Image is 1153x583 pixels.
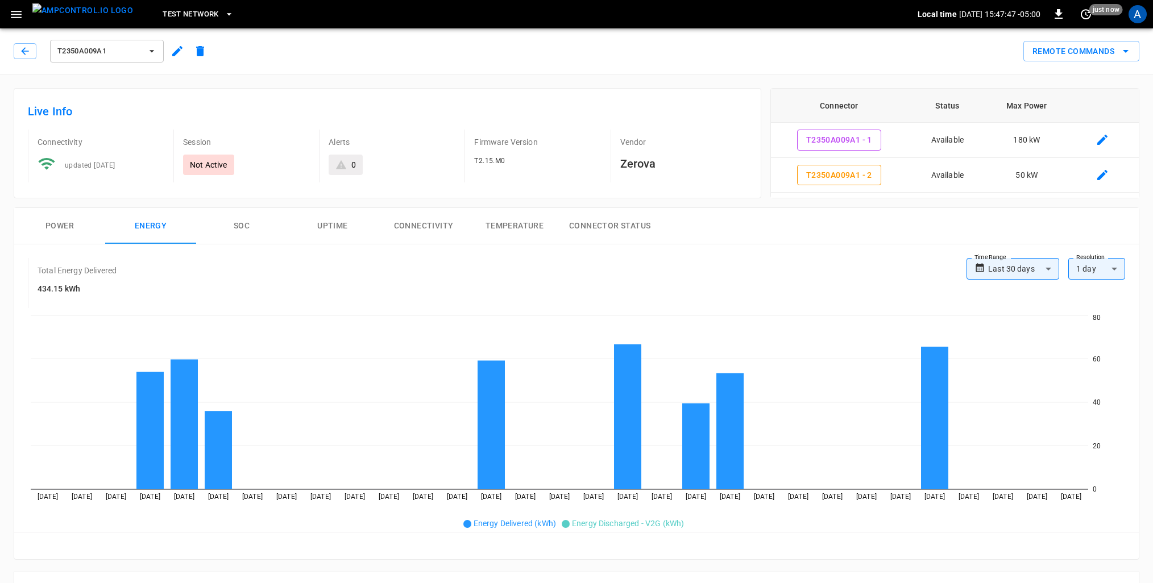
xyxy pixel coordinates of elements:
tspan: [DATE] [856,493,877,501]
td: Unavailable [907,193,988,228]
tspan: [DATE] [652,493,672,501]
p: Connectivity [38,136,164,148]
tspan: [DATE] [140,493,160,501]
th: Status [907,89,988,123]
button: Power [14,208,105,244]
button: Energy [105,208,196,244]
td: Available [907,158,988,193]
button: Connectivity [378,208,469,244]
tspan: [DATE] [242,493,263,501]
span: T2350A009A1 [57,45,142,58]
tspan: [DATE] [822,493,843,501]
span: Energy Discharged - V2G (kWh) [572,519,684,528]
p: Session [183,136,310,148]
tspan: [DATE] [1027,493,1047,501]
tspan: [DATE] [924,493,945,501]
p: Alerts [329,136,455,148]
tspan: [DATE] [549,493,570,501]
td: 180 kW [988,123,1066,158]
tspan: [DATE] [890,493,911,501]
h6: 434.15 kWh [38,283,117,295]
tspan: [DATE] [106,493,126,501]
p: Not Active [190,159,227,170]
button: T2350A009A1 - 2 [797,165,881,186]
tspan: [DATE] [481,493,501,501]
tspan: [DATE] [1061,493,1081,501]
tspan: [DATE] [310,493,331,501]
p: Firmware Version [474,136,601,148]
tspan: [DATE] [583,493,604,501]
div: 1 day [1068,258,1125,280]
h6: Zerova [620,155,747,173]
label: Time Range [974,253,1006,262]
img: ampcontrol.io logo [32,3,133,18]
button: Uptime [287,208,378,244]
td: 50 kW [988,158,1066,193]
button: set refresh interval [1077,5,1095,23]
button: T2350A009A1 [50,40,164,63]
tspan: 0 [1093,485,1097,493]
tspan: [DATE] [174,493,194,501]
tspan: 20 [1093,442,1101,450]
p: [DATE] 15:47:47 -05:00 [959,9,1040,20]
span: Energy Delivered (kWh) [474,519,556,528]
tspan: [DATE] [413,493,433,501]
p: Total Energy Delivered [38,265,117,276]
tspan: [DATE] [515,493,536,501]
p: Local time [918,9,957,20]
tspan: [DATE] [276,493,297,501]
span: Test Network [163,8,218,21]
span: just now [1089,4,1123,15]
button: Remote Commands [1023,41,1139,62]
span: T2.15.M0 [474,157,505,165]
button: Test Network [158,3,238,26]
tspan: [DATE] [38,493,58,501]
tspan: 40 [1093,398,1101,406]
tspan: [DATE] [959,493,979,501]
table: connector table [771,89,1139,263]
th: Max Power [988,89,1066,123]
div: remote commands options [1023,41,1139,62]
button: Connector Status [560,208,660,244]
tspan: [DATE] [617,493,638,501]
th: Connector [771,89,907,123]
td: Available [907,123,988,158]
tspan: [DATE] [345,493,365,501]
div: profile-icon [1129,5,1147,23]
div: 0 [351,159,356,170]
h6: Live Info [28,102,747,120]
button: Temperature [469,208,560,244]
tspan: [DATE] [686,493,706,501]
span: updated [DATE] [65,161,115,169]
tspan: [DATE] [447,493,467,501]
tspan: [DATE] [379,493,399,501]
button: SOC [196,208,287,244]
p: Vendor [620,136,747,148]
tspan: [DATE] [72,493,92,501]
tspan: 80 [1093,314,1101,322]
tspan: [DATE] [993,493,1013,501]
tspan: [DATE] [720,493,740,501]
label: Resolution [1076,253,1105,262]
button: T2350A009A1 - 1 [797,130,881,151]
tspan: [DATE] [208,493,229,501]
td: - [988,193,1066,228]
tspan: [DATE] [788,493,808,501]
tspan: 60 [1093,355,1101,363]
div: Last 30 days [988,258,1059,280]
tspan: [DATE] [754,493,774,501]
